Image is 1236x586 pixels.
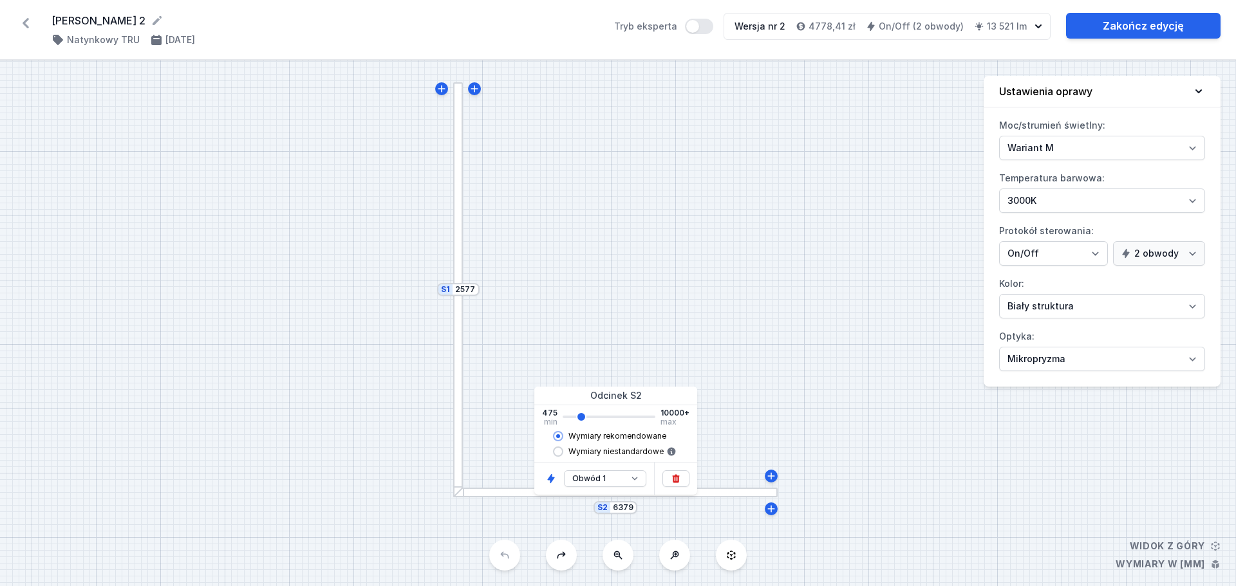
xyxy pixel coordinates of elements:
[544,418,557,426] span: min
[999,188,1205,213] select: Temperatura barwowa:
[165,33,195,46] h4: [DATE]
[809,20,856,33] h4: 4778,41 zł
[999,273,1205,318] label: Kolor:
[999,84,1092,99] h4: Ustawienia oprawy
[984,76,1221,107] button: Ustawienia oprawy
[1113,241,1205,266] select: Protokół sterowania:
[999,241,1108,266] select: Protokół sterowania:
[999,294,1205,318] select: Kolor:
[568,446,664,457] span: Wymiary niestandardowe
[999,347,1205,371] select: Optyka:
[660,418,677,426] span: max
[879,20,964,33] h4: On/Off (2 obwody)
[1066,13,1221,39] a: Zakończ edycję
[614,19,713,34] label: Tryb eksperta
[999,326,1205,371] label: Optyka:
[660,408,689,418] span: 10000+
[534,387,697,405] div: Odcinek S2
[455,284,476,295] input: Wymiar [mm]
[999,221,1205,266] label: Protokół sterowania:
[999,115,1205,160] label: Moc/strumień świetlny:
[553,446,563,457] input: Wymiary niestandardowe
[553,431,563,441] input: Wymiary rekomendowane
[735,20,785,33] div: Wersja nr 2
[999,136,1205,160] select: Moc/strumień świetlny:
[999,168,1205,213] label: Temperatura barwowa:
[724,13,1051,40] button: Wersja nr 24778,41 złOn/Off (2 obwody)13 521 lm
[51,13,599,28] form: [PERSON_NAME] 2
[568,431,666,441] span: Wymiary rekomendowane
[613,502,633,513] input: Wymiar [mm]
[542,408,557,418] span: 475
[151,14,164,27] button: Edytuj nazwę projektu
[662,470,689,487] button: Usuń odcinek oprawy
[685,19,713,34] button: Tryb eksperta
[987,20,1027,33] h4: 13 521 lm
[67,33,140,46] h4: Natynkowy TRU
